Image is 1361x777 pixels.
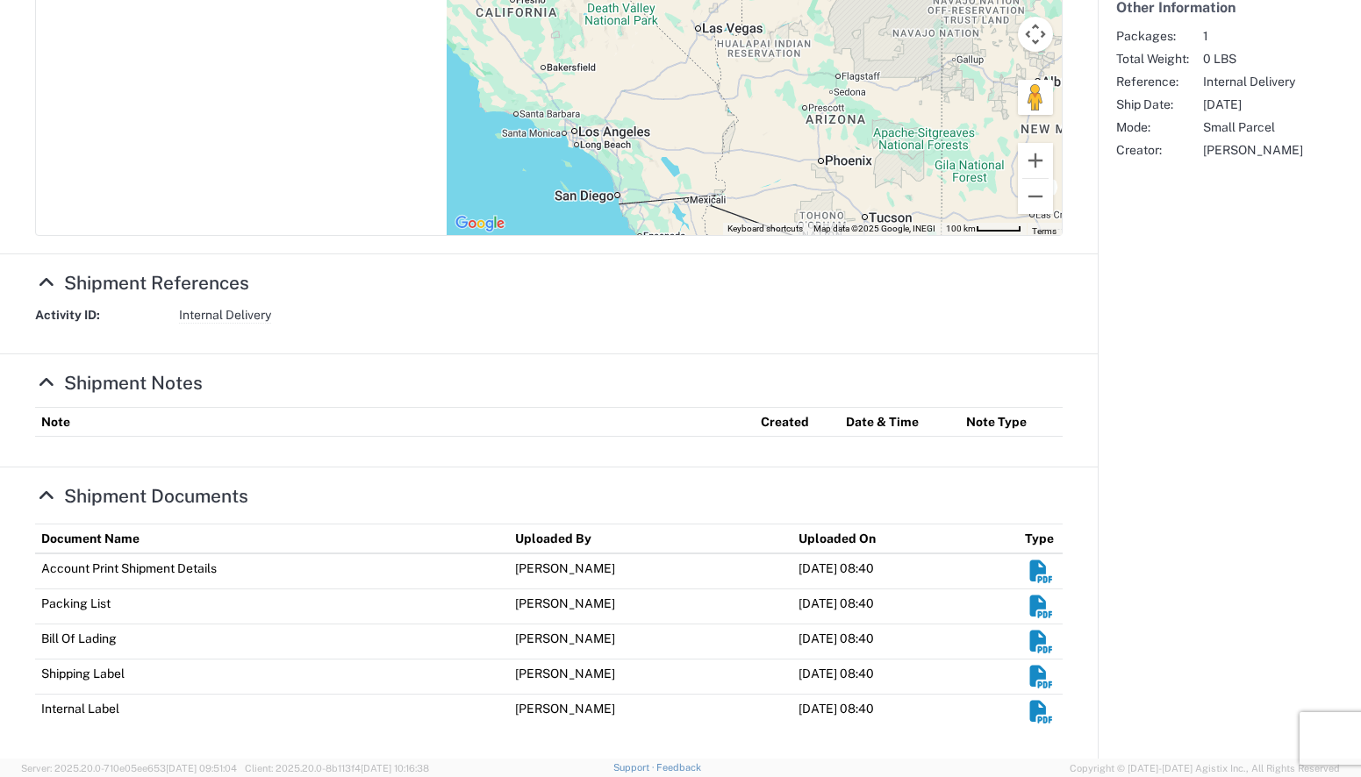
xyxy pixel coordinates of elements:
td: [PERSON_NAME] [509,659,792,695]
span: Reference: [1116,74,1189,89]
table: Shipment Notes [35,407,1063,437]
th: Document Name [35,524,509,554]
span: [DATE] 09:51:04 [166,763,237,773]
span: 0 LBS [1203,51,1303,67]
span: Ship Date: [1116,96,1189,112]
td: [PERSON_NAME] [509,553,792,589]
a: Terms [1032,226,1057,236]
td: [DATE] 08:40 [792,624,1019,659]
span: Client: 2025.20.0-8b113f4 [245,763,429,773]
span: Packages: [1116,28,1189,44]
button: Keyboard shortcuts [727,223,803,235]
img: Google [451,212,509,235]
span: Mode: [1116,119,1189,135]
a: Support [613,762,657,773]
em: Download [1028,595,1055,617]
span: Creator: [1116,142,1189,158]
button: Zoom out [1018,179,1053,214]
button: Drag Pegman onto the map to open Street View [1018,80,1053,115]
em: Download [1028,666,1055,688]
th: Uploaded On [792,524,1019,554]
span: Internal Delivery [1203,74,1303,89]
table: Shipment Documents [35,524,1063,729]
td: [DATE] 08:40 [792,553,1019,589]
span: Internal Delivery [179,307,271,324]
td: Account Print Shipment Details [35,553,509,589]
em: Download [1028,701,1055,723]
a: Open this area in Google Maps (opens a new window) [451,212,509,235]
th: Note Type [960,408,1063,437]
td: Internal Label [35,695,509,730]
span: 100 km [946,224,976,233]
a: Feedback [656,762,701,773]
td: [DATE] 08:40 [792,695,1019,730]
span: Total Weight: [1116,51,1189,67]
td: [DATE] 08:40 [792,659,1019,695]
th: Date & Time [840,408,960,437]
span: [DATE] [1203,96,1303,112]
th: Note [35,408,755,437]
a: Hide Details [35,372,203,394]
span: Map data ©2025 Google, INEGI [813,224,935,233]
span: [DATE] 10:16:38 [361,763,429,773]
span: Server: 2025.20.0-710e05ee653 [21,763,237,773]
th: Uploaded By [509,524,792,554]
button: Zoom in [1018,143,1053,178]
span: 1 [1203,28,1303,44]
td: [DATE] 08:40 [792,589,1019,624]
button: Map camera controls [1018,17,1053,52]
td: [PERSON_NAME] [509,624,792,659]
a: Hide Details [35,272,249,294]
td: Shipping Label [35,659,509,695]
th: Created [755,408,840,437]
strong: Activity ID: [35,307,167,324]
span: Copyright © [DATE]-[DATE] Agistix Inc., All Rights Reserved [1070,760,1340,776]
em: Download [1028,560,1055,582]
a: Hide Details [35,485,248,507]
em: Download [1028,631,1055,652]
td: Bill Of Lading [35,624,509,659]
span: [PERSON_NAME] [1203,142,1303,158]
td: [PERSON_NAME] [509,589,792,624]
span: Small Parcel [1203,119,1303,135]
button: Map Scale: 100 km per 48 pixels [941,223,1027,235]
td: Packing List [35,589,509,624]
th: Type [1019,524,1063,554]
td: [PERSON_NAME] [509,695,792,730]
